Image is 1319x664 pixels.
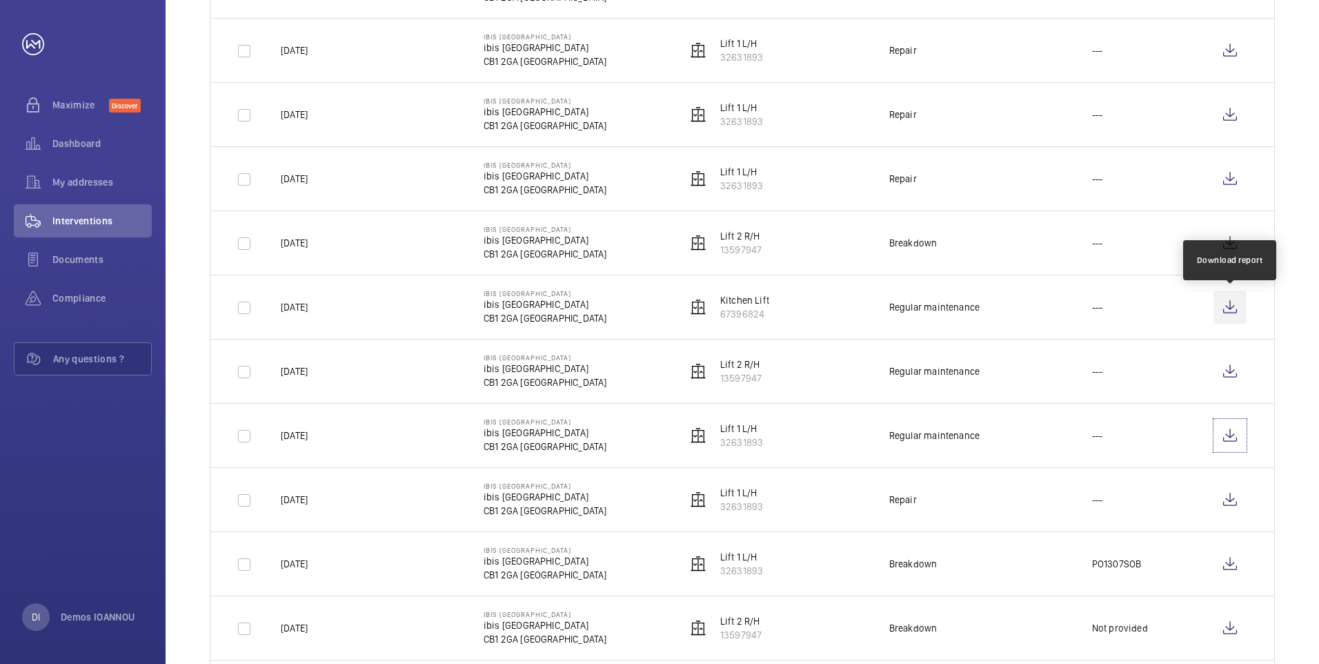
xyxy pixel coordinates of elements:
[720,614,762,628] p: Lift 2 R/H
[484,632,607,646] p: CB1 2GA [GEOGRAPHIC_DATA]
[720,358,762,371] p: Lift 2 R/H
[484,440,607,453] p: CB1 2GA [GEOGRAPHIC_DATA]
[484,247,607,261] p: CB1 2GA [GEOGRAPHIC_DATA]
[281,172,308,186] p: [DATE]
[690,363,706,380] img: elevator.svg
[690,620,706,636] img: elevator.svg
[281,108,308,121] p: [DATE]
[484,426,607,440] p: ibis [GEOGRAPHIC_DATA]
[52,253,152,266] span: Documents
[484,97,607,105] p: IBIS [GEOGRAPHIC_DATA]
[1092,43,1103,57] p: ---
[1092,236,1103,250] p: ---
[281,557,308,571] p: [DATE]
[281,493,308,507] p: [DATE]
[889,172,917,186] div: Repair
[52,175,152,189] span: My addresses
[720,564,763,578] p: 32631893
[720,371,762,385] p: 13597947
[720,101,763,115] p: Lift 1 L/H
[484,482,607,490] p: IBIS [GEOGRAPHIC_DATA]
[720,179,763,193] p: 32631893
[32,610,40,624] p: DI
[1092,557,1142,571] p: PO1307SOB
[720,307,769,321] p: 67396824
[1092,621,1148,635] p: Not provided
[281,236,308,250] p: [DATE]
[484,297,607,311] p: ibis [GEOGRAPHIC_DATA]
[1092,493,1103,507] p: ---
[52,214,152,228] span: Interventions
[720,486,763,500] p: Lift 1 L/H
[484,183,607,197] p: CB1 2GA [GEOGRAPHIC_DATA]
[690,106,706,123] img: elevator.svg
[720,165,763,179] p: Lift 1 L/H
[720,550,763,564] p: Lift 1 L/H
[484,618,607,632] p: ibis [GEOGRAPHIC_DATA]
[484,41,607,55] p: ibis [GEOGRAPHIC_DATA]
[484,375,607,389] p: CB1 2GA [GEOGRAPHIC_DATA]
[720,293,769,307] p: Kitchen Lift
[484,546,607,554] p: IBIS [GEOGRAPHIC_DATA]
[484,311,607,325] p: CB1 2GA [GEOGRAPHIC_DATA]
[889,621,938,635] div: Breakdown
[720,115,763,128] p: 32631893
[690,491,706,508] img: elevator.svg
[484,161,607,169] p: IBIS [GEOGRAPHIC_DATA]
[1092,300,1103,314] p: ---
[720,229,762,243] p: Lift 2 R/H
[52,137,152,150] span: Dashboard
[1197,254,1263,266] div: Download report
[484,418,607,426] p: IBIS [GEOGRAPHIC_DATA]
[690,235,706,251] img: elevator.svg
[690,427,706,444] img: elevator.svg
[484,119,607,133] p: CB1 2GA [GEOGRAPHIC_DATA]
[1092,172,1103,186] p: ---
[690,170,706,187] img: elevator.svg
[484,568,607,582] p: CB1 2GA [GEOGRAPHIC_DATA]
[484,32,607,41] p: IBIS [GEOGRAPHIC_DATA]
[720,436,763,449] p: 32631893
[109,99,141,113] span: Discover
[484,225,607,233] p: IBIS [GEOGRAPHIC_DATA]
[889,108,917,121] div: Repair
[484,490,607,504] p: ibis [GEOGRAPHIC_DATA]
[484,610,607,618] p: IBIS [GEOGRAPHIC_DATA]
[281,429,308,442] p: [DATE]
[1092,108,1103,121] p: ---
[484,504,607,518] p: CB1 2GA [GEOGRAPHIC_DATA]
[484,233,607,247] p: ibis [GEOGRAPHIC_DATA]
[889,300,980,314] div: Regular maintenance
[889,43,917,57] div: Repair
[720,243,762,257] p: 13597947
[53,352,151,366] span: Any questions ?
[720,628,762,642] p: 13597947
[889,557,938,571] div: Breakdown
[52,291,152,305] span: Compliance
[720,500,763,514] p: 32631893
[720,422,763,436] p: Lift 1 L/H
[889,493,917,507] div: Repair
[484,105,607,119] p: ibis [GEOGRAPHIC_DATA]
[281,43,308,57] p: [DATE]
[889,236,938,250] div: Breakdown
[484,362,607,375] p: ibis [GEOGRAPHIC_DATA]
[281,300,308,314] p: [DATE]
[1092,364,1103,378] p: ---
[889,364,980,378] div: Regular maintenance
[690,299,706,315] img: elevator.svg
[281,621,308,635] p: [DATE]
[690,42,706,59] img: elevator.svg
[281,364,308,378] p: [DATE]
[61,610,135,624] p: Demos IOANNOU
[484,55,607,68] p: CB1 2GA [GEOGRAPHIC_DATA]
[52,98,109,112] span: Maximize
[889,429,980,442] div: Regular maintenance
[690,556,706,572] img: elevator.svg
[484,289,607,297] p: IBIS [GEOGRAPHIC_DATA]
[484,554,607,568] p: ibis [GEOGRAPHIC_DATA]
[484,169,607,183] p: ibis [GEOGRAPHIC_DATA]
[720,50,763,64] p: 32631893
[484,353,607,362] p: IBIS [GEOGRAPHIC_DATA]
[720,37,763,50] p: Lift 1 L/H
